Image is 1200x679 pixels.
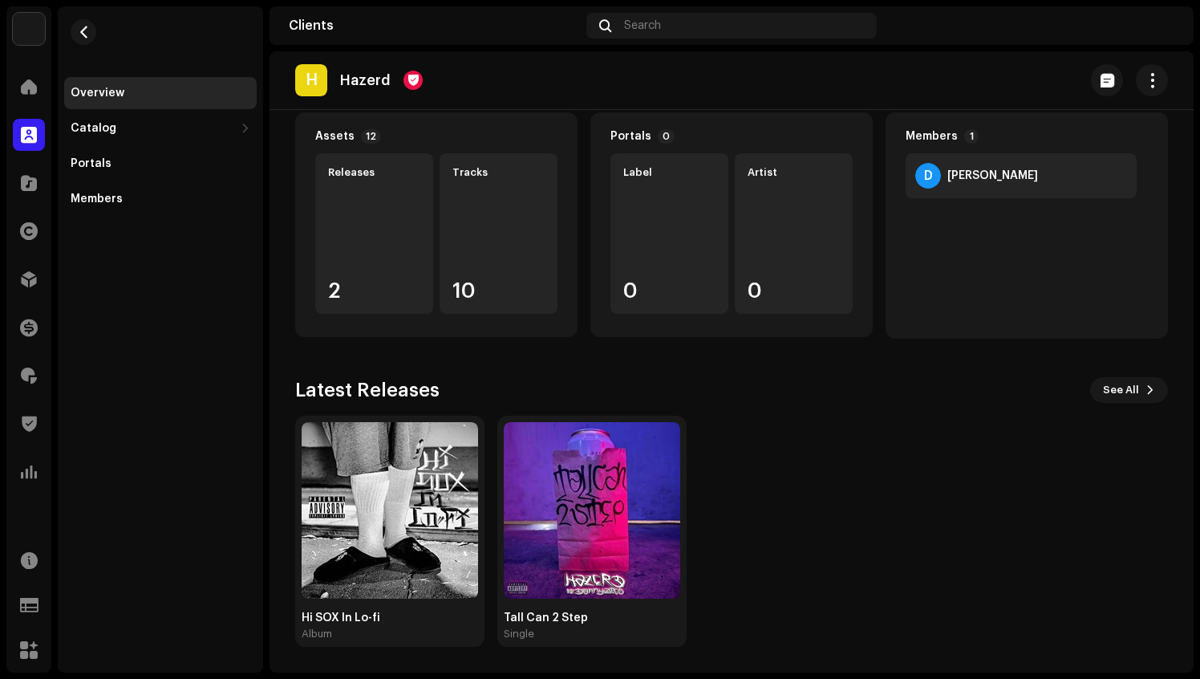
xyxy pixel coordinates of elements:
[71,122,116,135] div: Catalog
[302,628,332,640] div: Album
[64,112,257,144] re-m-nav-dropdown: Catalog
[71,193,123,205] div: Members
[13,13,45,45] img: 94804338-ddb7-4df8-a3ac-26436575b191
[1149,13,1174,39] img: d51c0f6c-9683-4c3a-b549-673a81a304ab
[340,72,391,89] p: Hazerd
[64,183,257,215] re-m-nav-item: Members
[504,422,680,599] img: 245e44c9-fe38-414e-9085-6eea8056ef8f
[302,612,478,624] div: Hi SOX In Lo-fi
[295,64,327,96] div: H
[504,628,534,640] div: Single
[71,157,111,170] div: Portals
[289,19,580,32] div: Clients
[1103,374,1139,406] span: See All
[1090,377,1168,403] button: See All
[624,19,661,32] span: Search
[64,77,257,109] re-m-nav-item: Overview
[64,148,257,180] re-m-nav-item: Portals
[504,612,680,624] div: Tall Can 2 Step
[295,377,440,403] h3: Latest Releases
[71,87,124,100] div: Overview
[302,422,478,599] img: 042bebb4-6a24-4e55-bb1e-3175cd8f7613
